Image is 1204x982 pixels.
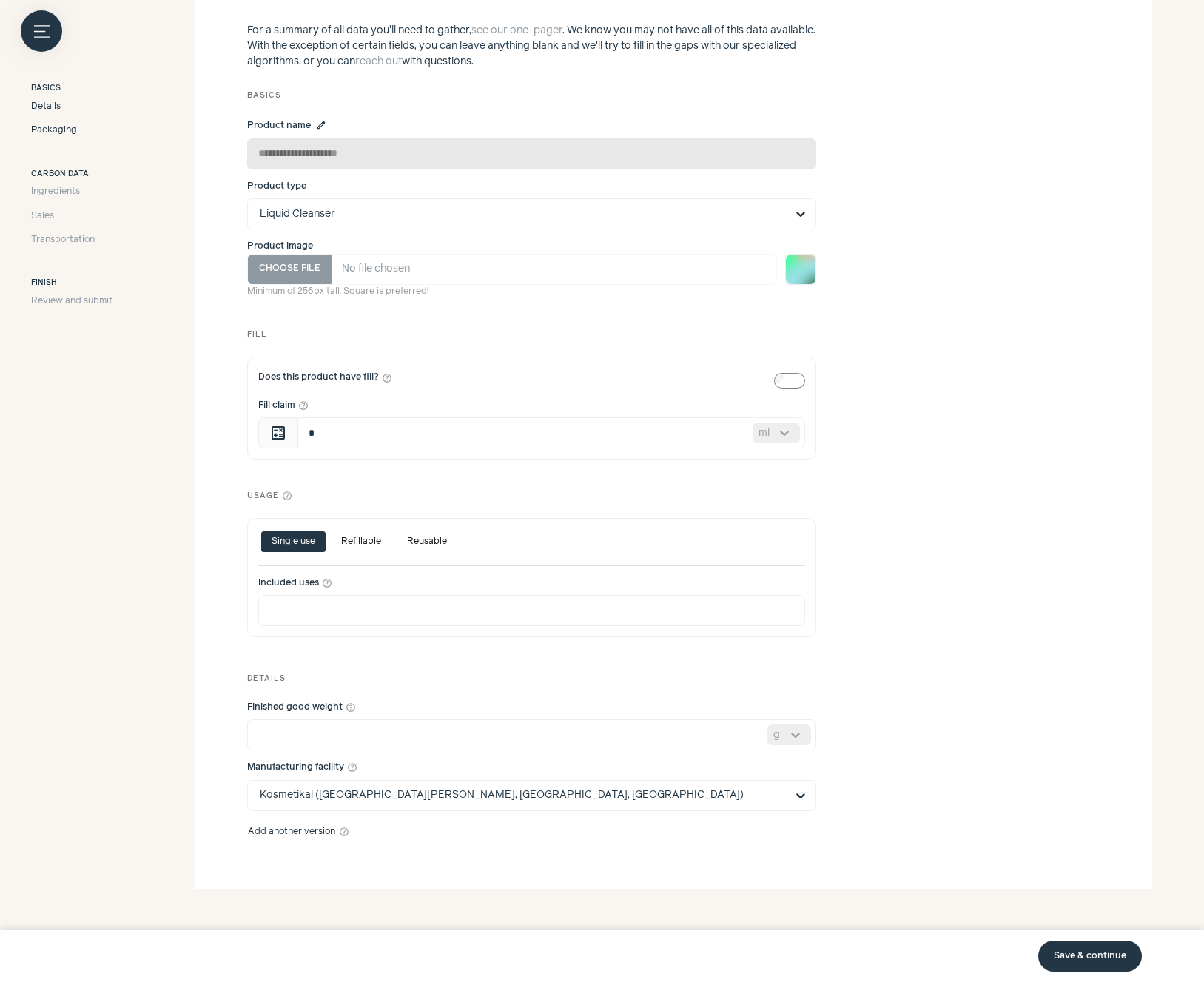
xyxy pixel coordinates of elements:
button: Single use [261,531,326,552]
span: Details [31,100,61,113]
input: Product name edit [247,138,816,169]
span: Does this product have fill? [258,371,379,384]
h3: Basics [31,83,112,95]
button: Product name [314,118,329,133]
div: Product type [247,180,816,193]
div: Basics [247,90,1100,102]
button: Add another version [247,827,336,837]
span: Product name [247,119,311,132]
h3: Finish [31,278,112,289]
button: Manufacturing facility [347,762,357,773]
span: Packaging [31,124,77,137]
button: Included uses [322,578,332,588]
span: Transportation [31,233,95,246]
button: help_outline [282,491,292,501]
a: Transportation [31,233,112,246]
a: Ingredients [31,185,112,198]
input: Product type [260,199,786,229]
p: For a summary of all data you'll need to gather, . We know you may not have all of this data avai... [247,23,816,70]
img: Ambra Viva (campione) [786,255,815,284]
div: Usage [247,475,816,502]
span: Fill claim [258,399,295,412]
span: This field can accept calculated expressions (e.g. '100*1.2') [258,417,298,448]
div: Details [247,658,1100,685]
span: Sales [31,209,54,223]
a: Packaging [31,124,112,137]
button: Reusable [397,531,457,552]
button: help_outline [382,373,392,383]
a: Sales [31,209,112,223]
a: see our one-pager [471,25,562,36]
a: reach out [355,56,402,67]
div: Fill [247,314,1100,341]
a: Review and submit [31,295,112,308]
button: help_outline [339,827,349,837]
div: Product image [247,240,816,253]
a: Save & continue [1038,941,1142,972]
span: Ingredients [31,185,80,198]
div: Manufacturing facility [247,761,357,774]
a: Details [31,100,112,113]
span: edit [316,120,326,130]
span: Included uses [258,576,319,590]
h3: Carbon data [31,169,112,181]
input: Included uses help_outline [258,595,805,626]
span: Finished good weight [247,701,343,714]
button: Refillable [331,531,391,552]
button: Finished good weight [346,702,356,713]
p: Minimum of 256px tall. Square is preferred! [247,285,777,298]
button: Fill claim [298,400,309,411]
